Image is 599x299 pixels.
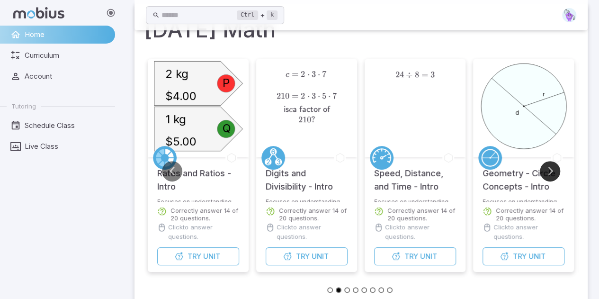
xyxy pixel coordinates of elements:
[25,50,108,61] span: Curriculum
[266,247,348,265] button: TryUnit
[374,157,456,193] h5: Speed, Distance, and Time - Intro
[344,287,350,293] button: Go to slide 3
[25,71,108,82] span: Account
[25,141,108,152] span: Live Class
[153,146,177,170] a: Rates/Ratios
[528,251,545,262] span: Unit
[298,115,311,125] span: 210
[165,67,188,81] text: 2 kg
[165,112,186,126] text: 1 kg
[483,198,564,202] p: Focuses on understanding the geometry of circles.
[430,70,435,80] span: 3
[284,105,289,114] span: is
[543,91,545,98] text: r
[170,207,239,222] p: Correctly answer 14 of 20 questions.
[406,70,412,80] span: ÷
[162,161,182,181] button: Go to previous slide
[289,106,293,114] span: c
[370,146,393,170] a: Speed/Distance/Time
[353,287,358,293] button: Go to slide 4
[277,223,348,242] p: Click to answer questions.
[478,146,502,170] a: Circles
[293,105,330,114] span: a factor of
[404,251,418,262] span: Try
[168,223,239,242] p: Click to answer questions.
[420,251,437,262] span: Unit
[292,69,298,79] span: =
[421,70,428,80] span: =
[223,76,230,90] text: P
[515,109,519,116] text: d
[188,251,201,262] span: Try
[378,287,384,293] button: Go to slide 7
[370,287,375,293] button: Go to slide 6
[337,70,338,89] span: ​
[493,223,564,242] p: Click to answer questions.
[301,69,305,79] span: 2
[387,207,456,222] p: Correctly answer 14 of 20 questions.
[336,287,341,293] button: Go to slide 2
[513,251,527,262] span: Try
[387,287,393,293] button: Go to slide 8
[157,198,239,202] p: Focuses on understanding the basics of rates and ratios.
[483,157,564,193] h5: Geometry - Circle Concepts - Intro
[267,10,277,20] kbd: k
[266,157,348,193] h5: Digits and Divisibility - Intro
[496,207,564,222] p: Correctly answer 14 of 20 questions.
[296,251,310,262] span: Try
[25,120,108,131] span: Schedule Class
[286,71,289,79] span: c
[261,146,285,170] a: Factors/Primes
[562,8,576,22] img: pentagon.svg
[374,198,456,202] p: Focuses on understanding the basics of calculating speed, distance, and time.
[165,135,197,148] text: $5.00
[237,9,277,21] div: +
[279,207,348,222] p: Correctly answer 14 of 20 questions.
[157,157,239,193] h5: Rates and Ratios - Intro
[374,247,456,265] button: TryUnit
[483,247,564,265] button: TryUnit
[312,251,329,262] span: Unit
[361,287,367,293] button: Go to slide 5
[312,69,316,79] span: 3
[540,161,560,181] button: Go to next slide
[11,102,36,110] span: Tutoring
[157,247,239,265] button: TryUnit
[203,251,220,262] span: Unit
[237,10,258,20] kbd: Ctrl
[266,198,348,202] p: Focuses on understanding basic divisibility rules and how to apply them.
[311,115,315,125] span: ?
[415,70,419,80] span: 8
[395,70,404,80] span: 24
[385,223,456,242] p: Click to answer questions.
[307,69,309,79] span: ⋅
[318,69,320,79] span: ⋅
[327,287,333,293] button: Go to slide 1
[223,121,231,135] text: Q
[322,69,326,79] span: 7
[25,29,108,40] span: Home
[165,89,197,103] text: $4.00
